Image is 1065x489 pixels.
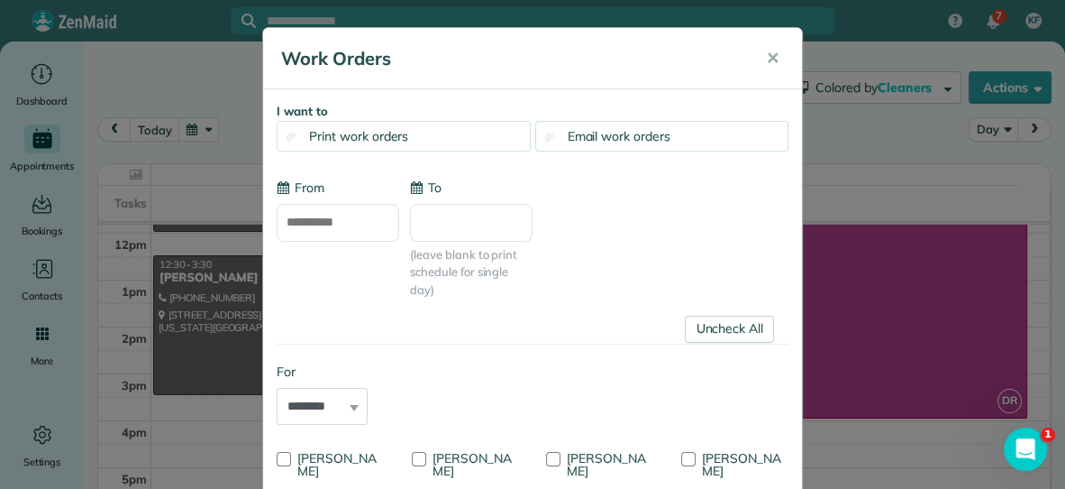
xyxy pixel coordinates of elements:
span: (leave blank to print schedule for single day) [410,246,532,300]
span: 1 [1041,428,1055,442]
iframe: Intercom live chat [1004,428,1047,471]
span: [PERSON_NAME] [567,450,646,479]
label: To [410,179,441,197]
span: [PERSON_NAME] [432,450,512,479]
span: Email work orders [568,128,670,144]
strong: I want to [277,104,328,118]
span: [PERSON_NAME] [702,450,781,479]
label: For [277,363,368,381]
span: Print work orders [309,128,408,144]
a: Uncheck All [685,316,774,343]
input: Print work orders [287,132,298,143]
h5: Work Orders [281,46,741,71]
span: ✕ [766,48,779,69]
input: Email work orders [544,132,556,143]
label: From [277,179,324,197]
span: [PERSON_NAME] [297,450,377,479]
